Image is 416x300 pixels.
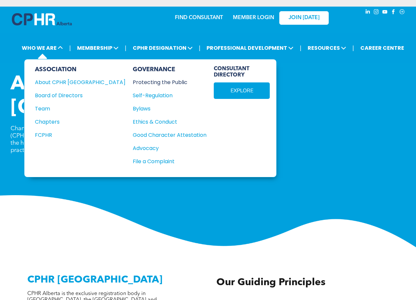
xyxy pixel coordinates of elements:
[205,42,295,54] span: PROFESSIONAL DEVELOPMENT
[35,78,117,86] div: About CPHR [GEOGRAPHIC_DATA]
[233,15,274,20] a: MEMBER LOGIN
[390,8,397,17] a: facebook
[133,144,207,152] a: Advocacy
[214,66,270,78] span: CONSULTANT DIRECTORY
[133,157,207,165] a: File a Complaint
[133,131,199,139] div: Good Character Attestation
[199,41,201,55] li: |
[133,157,199,165] div: File a Complaint
[131,42,195,54] span: CPHR DESIGNATION
[35,78,125,86] a: About CPHR [GEOGRAPHIC_DATA]
[133,144,199,152] div: Advocacy
[358,42,406,54] a: CAREER CENTRE
[381,8,389,17] a: youtube
[35,105,117,113] div: Team
[75,42,121,54] span: MEMBERSHIP
[125,41,126,55] li: |
[133,66,207,73] div: GOVERNANCE
[35,91,117,100] div: Board of Directors
[20,42,65,54] span: WHO WE ARE
[69,41,71,55] li: |
[11,75,221,118] span: About CPHR [GEOGRAPHIC_DATA]
[35,66,125,73] div: ASSOCIATION
[11,126,205,153] span: Chartered Professionals in Human Resources of [GEOGRAPHIC_DATA] (CPHR Alberta) is the professiona...
[133,91,199,100] div: Self-Regulation
[133,91,207,100] a: Self-Regulation
[133,78,207,86] a: Protecting the Public
[133,78,199,86] div: Protecting the Public
[35,118,117,126] div: Chapters
[35,131,125,139] a: FCPHR
[289,15,319,21] span: JOIN [DATE]
[300,41,301,55] li: |
[399,8,406,17] a: Social network
[35,118,125,126] a: Chapters
[214,82,270,99] a: EXPLORE
[133,105,199,113] div: Bylaws
[373,8,380,17] a: instagram
[306,42,348,54] span: RESOURCES
[133,118,207,126] a: Ethics & Conduct
[279,11,329,25] a: JOIN [DATE]
[216,278,325,287] span: Our Guiding Principles
[133,118,199,126] div: Ethics & Conduct
[133,131,207,139] a: Good Character Attestation
[133,105,207,113] a: Bylaws
[12,13,72,25] img: A blue and white logo for cp alberta
[364,8,372,17] a: linkedin
[35,105,125,113] a: Team
[175,15,223,20] a: FIND CONSULTANT
[35,131,117,139] div: FCPHR
[352,41,354,55] li: |
[27,275,162,285] span: CPHR [GEOGRAPHIC_DATA]
[35,91,125,100] a: Board of Directors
